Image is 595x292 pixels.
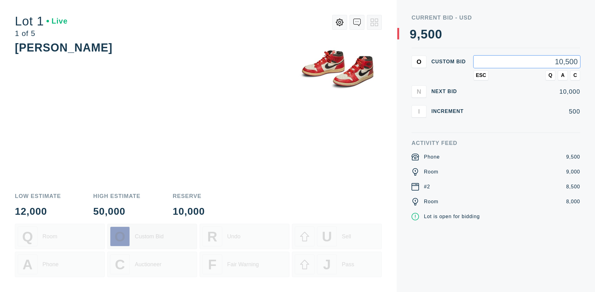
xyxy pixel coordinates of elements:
button: N [412,85,426,98]
div: 9,000 [566,168,580,176]
span: F [208,257,216,272]
div: 1 of 5 [15,30,68,37]
div: 5 [421,28,428,40]
div: 10,000 [173,206,205,216]
div: Undo [227,233,240,240]
span: I [418,108,420,115]
span: O [115,229,126,245]
div: Lot 1 [15,15,68,27]
div: 8,000 [566,198,580,205]
span: J [323,257,331,272]
span: ESC [476,73,486,78]
div: Increment [431,109,469,114]
div: 500 [474,108,580,115]
button: FFair Warning [200,252,289,277]
div: 10,000 [474,88,580,95]
div: #2 [424,183,430,191]
span: C [573,73,577,78]
span: U [322,229,332,245]
div: 12,000 [15,206,61,216]
div: 9 [410,28,417,40]
button: CAuctioneer [107,252,197,277]
div: Low Estimate [15,193,61,199]
div: Pass [342,261,354,268]
button: Q [545,70,555,80]
div: Auctioneer [135,261,161,268]
button: I [412,105,426,118]
div: 50,000 [93,206,141,216]
button: QRoom [15,224,105,249]
div: Reserve [173,193,205,199]
button: APhone [15,252,105,277]
button: A [558,70,568,80]
span: A [561,73,565,78]
div: 9,500 [566,153,580,161]
span: Q [549,73,552,78]
div: 0 [435,28,442,40]
div: High Estimate [93,193,141,199]
div: 0 [428,28,435,40]
div: Phone [424,153,440,161]
div: Custom Bid [135,233,164,240]
div: Next Bid [431,89,469,94]
span: O [416,58,421,65]
div: Sell [342,233,351,240]
button: C [570,70,580,80]
button: ESC [474,70,488,80]
div: Room [424,198,439,205]
div: Lot is open for bidding [424,213,480,220]
div: Activity Feed [412,140,580,146]
button: OCustom Bid [107,224,197,249]
div: Fair Warning [227,261,259,268]
div: Current Bid - USD [412,15,580,20]
div: Live [46,17,68,25]
button: JPass [292,252,382,277]
div: , [417,28,421,152]
span: N [417,88,421,95]
button: USell [292,224,382,249]
div: Phone [42,261,59,268]
div: [PERSON_NAME] [15,41,112,54]
button: RUndo [200,224,289,249]
div: Room [424,168,439,176]
span: C [115,257,125,272]
div: 8,500 [566,183,580,191]
span: R [207,229,217,245]
button: O [412,56,426,68]
div: Custom bid [431,59,469,64]
span: A [23,257,33,272]
div: Room [42,233,57,240]
span: Q [22,229,33,245]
